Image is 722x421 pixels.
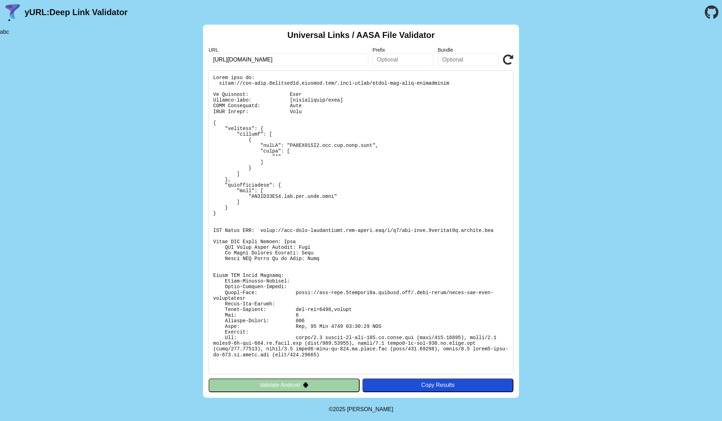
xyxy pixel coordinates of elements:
div: Copy Results [366,382,510,388]
button: Validate Android [209,378,360,392]
a: Michael Ibragimchayev's Personal Site [347,406,393,412]
input: Optional [373,53,434,66]
label: URL [209,47,368,53]
label: Prefix [373,47,434,53]
pre: Lorem ipsu do: sitam://con-adip.8elitsed1d.eiusmod.tem/.inci-utlab/etdol-mag-aliq-enimadminim Ve ... [209,70,513,374]
span: 2025 [333,406,346,412]
a: yURL:Deep Link Validator [25,7,127,17]
h2: Universal Links / AASA File Validator [287,30,435,40]
input: Required [209,53,368,66]
button: Copy Results [362,378,513,392]
label: Bundle [438,47,499,53]
img: droidIcon.svg [303,382,309,388]
footer: © [329,398,393,421]
input: Optional [438,53,499,66]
